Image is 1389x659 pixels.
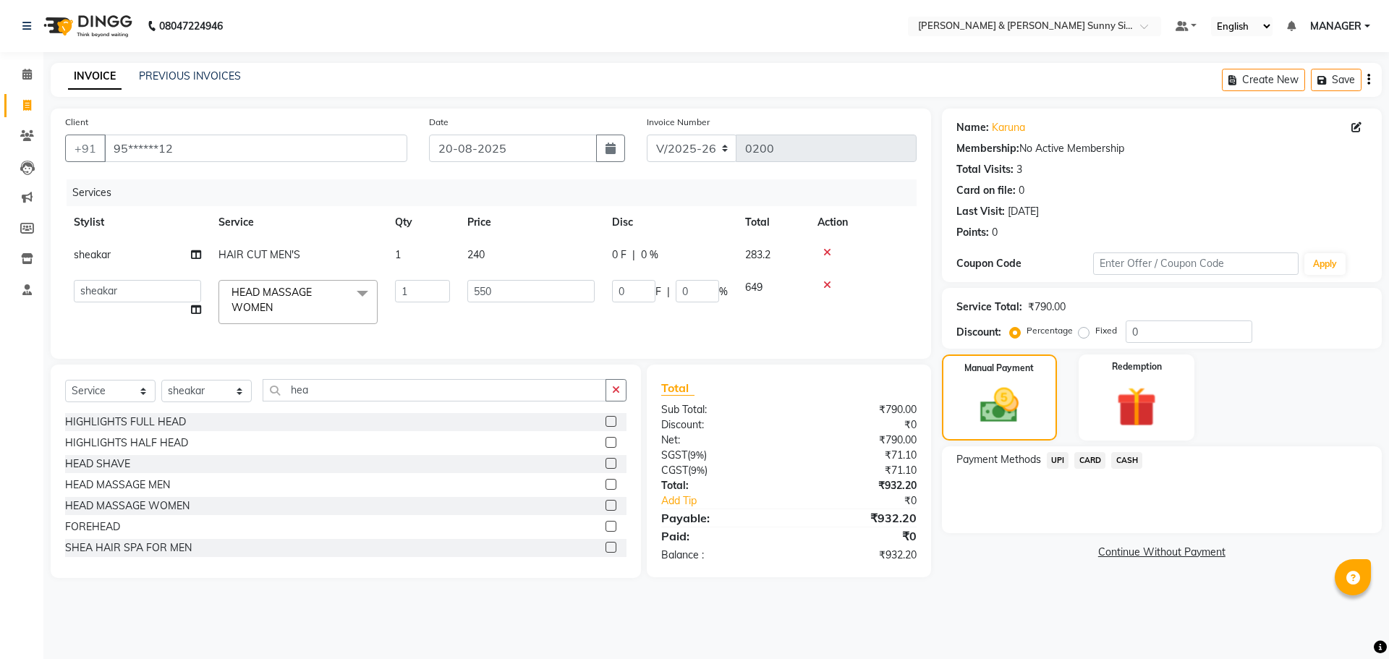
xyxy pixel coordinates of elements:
div: ₹790.00 [789,433,927,448]
span: F [655,284,661,299]
div: HEAD MASSAGE WOMEN [65,498,190,514]
a: Karuna [992,120,1025,135]
span: 240 [467,248,485,261]
a: Add Tip [650,493,812,509]
span: HEAD MASSAGE WOMEN [231,286,312,314]
label: Manual Payment [964,362,1034,375]
span: CASH [1111,452,1142,469]
span: 9% [691,464,705,476]
span: | [667,284,670,299]
label: Invoice Number [647,116,710,129]
span: sheakar [74,248,111,261]
span: 1 [395,248,401,261]
div: HIGHLIGHTS HALF HEAD [65,435,188,451]
div: Discount: [650,417,789,433]
div: Service Total: [956,299,1022,315]
div: ₹790.00 [789,402,927,417]
img: _cash.svg [968,383,1031,428]
span: 0 % [641,247,658,263]
span: CGST [661,464,688,477]
div: No Active Membership [956,141,1367,156]
span: Payment Methods [956,452,1041,467]
th: Stylist [65,206,210,239]
div: ₹932.20 [789,548,927,563]
span: MANAGER [1310,19,1362,34]
th: Service [210,206,386,239]
span: 649 [745,281,763,294]
a: x [273,301,279,314]
div: HEAD SHAVE [65,456,130,472]
div: HEAD MASSAGE MEN [65,477,170,493]
input: Enter Offer / Coupon Code [1093,252,1299,275]
div: 0 [992,225,998,240]
div: Total Visits: [956,162,1014,177]
input: Search by Name/Mobile/Email/Code [104,135,407,162]
div: Sub Total: [650,402,789,417]
div: Net: [650,433,789,448]
div: [DATE] [1008,204,1039,219]
th: Qty [386,206,459,239]
div: ₹0 [789,527,927,545]
div: Membership: [956,141,1019,156]
div: Coupon Code [956,256,1093,271]
label: Fixed [1095,324,1117,337]
div: ( ) [650,463,789,478]
div: ₹790.00 [1028,299,1066,315]
div: Card on file: [956,183,1016,198]
div: ₹932.20 [789,509,927,527]
span: Total [661,380,694,396]
span: CARD [1074,452,1105,469]
span: 0 F [612,247,626,263]
img: logo [37,6,136,46]
div: SHEA HAIR SPA FOR MEN [65,540,192,556]
span: SGST [661,448,687,462]
div: 3 [1016,162,1022,177]
div: ₹932.20 [789,478,927,493]
div: Balance : [650,548,789,563]
button: Create New [1222,69,1305,91]
div: Total: [650,478,789,493]
div: ( ) [650,448,789,463]
th: Price [459,206,603,239]
th: Action [809,206,917,239]
div: Discount: [956,325,1001,340]
b: 08047224946 [159,6,223,46]
label: Client [65,116,88,129]
button: Apply [1304,253,1346,275]
a: INVOICE [68,64,122,90]
input: Search or Scan [263,379,606,401]
label: Redemption [1112,360,1162,373]
span: | [632,247,635,263]
a: PREVIOUS INVOICES [139,69,241,82]
div: HIGHLIGHTS FULL HEAD [65,414,186,430]
div: Payable: [650,509,789,527]
div: Last Visit: [956,204,1005,219]
div: ₹0 [812,493,927,509]
span: % [719,284,728,299]
div: Paid: [650,527,789,545]
span: HAIR CUT MEN'S [218,248,300,261]
div: FOREHEAD [65,519,120,535]
div: Services [67,179,927,206]
span: UPI [1047,452,1069,469]
div: 0 [1019,183,1024,198]
div: Points: [956,225,989,240]
th: Disc [603,206,736,239]
img: _gift.svg [1104,382,1169,432]
button: Save [1311,69,1362,91]
div: ₹0 [789,417,927,433]
label: Date [429,116,449,129]
span: 9% [690,449,704,461]
a: Continue Without Payment [945,545,1379,560]
label: Percentage [1027,324,1073,337]
span: 283.2 [745,248,770,261]
div: ₹71.10 [789,463,927,478]
div: Name: [956,120,989,135]
button: +91 [65,135,106,162]
th: Total [736,206,809,239]
div: ₹71.10 [789,448,927,463]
